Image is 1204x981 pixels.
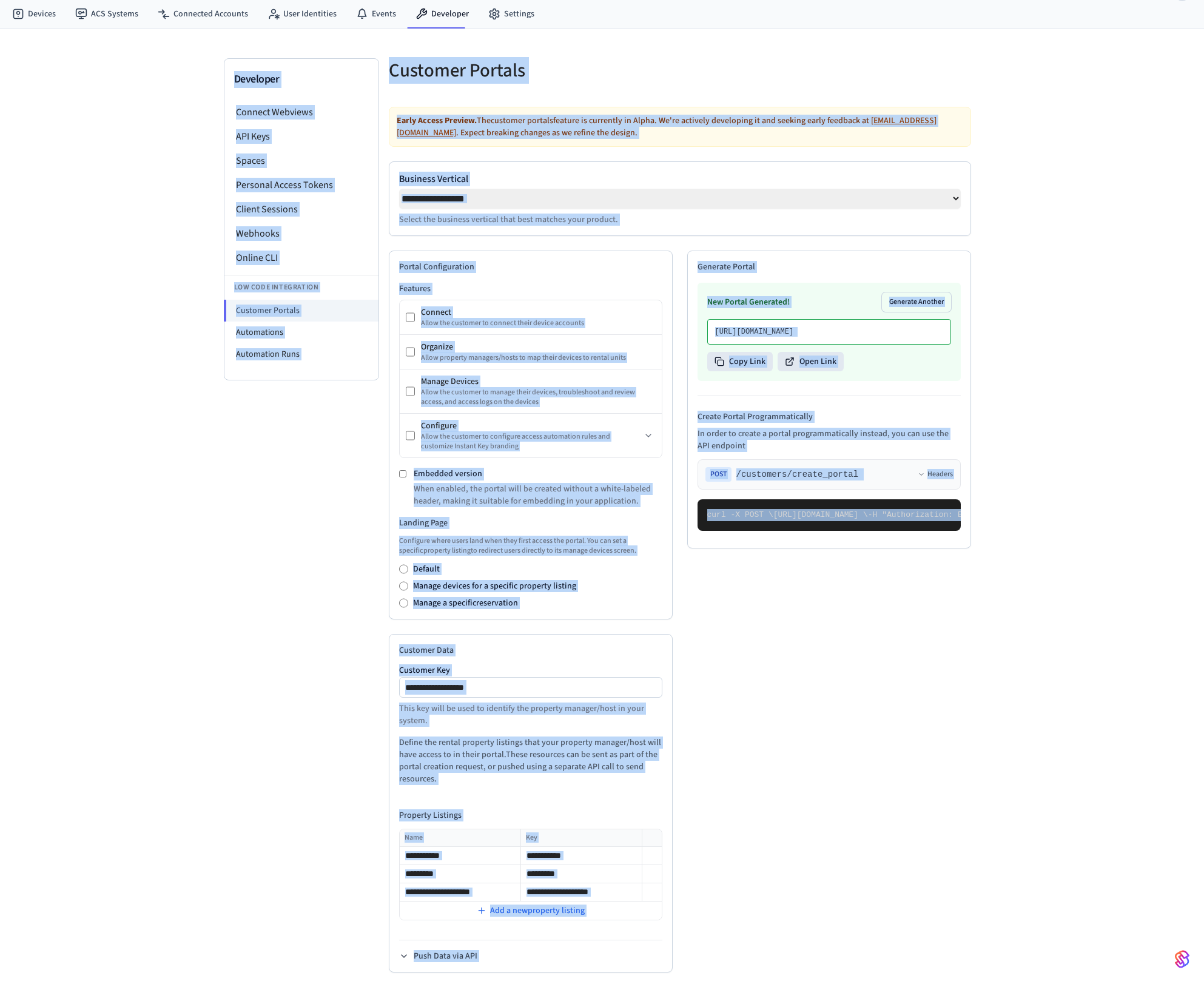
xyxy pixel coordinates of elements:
li: Automations [224,322,378,343]
button: Headers [918,470,953,479]
h3: Landing Page [399,517,662,529]
h4: Property Listings [399,809,662,821]
label: Default [413,563,440,575]
button: Push Data via API [399,950,477,962]
h3: Developer [234,71,369,88]
div: Allow the customer to configure access automation rules and customize Instant Key branding [421,432,641,451]
li: Low Code Integration [224,275,378,300]
div: The customer portals feature is currently in Alpha. We're actively developing it and seeking earl... [389,107,971,147]
label: Embedded version [414,468,482,480]
div: Allow property managers/hosts to map their devices to rental units [421,353,655,363]
li: Webhooks [224,221,378,246]
p: When enabled, the portal will be created without a white-labeled header, making it suitable for e... [414,483,662,507]
a: User Identities [258,3,346,25]
div: Connect [421,306,655,319]
p: This key will be used to identify the property manager/host in your system. [399,703,662,727]
a: Events [346,3,406,25]
label: Business Vertical [399,172,961,186]
div: Configure [421,420,641,432]
h3: New Portal Generated! [707,296,790,308]
li: Online CLI [224,246,378,270]
a: Devices [2,3,66,25]
div: Organize [421,341,655,353]
p: [URL][DOMAIN_NAME] [715,327,943,337]
p: Configure where users land when they first access the portal. You can set a specific property lis... [399,536,662,556]
img: SeamLogoGradient.69752ec5.svg [1175,949,1189,969]
label: Manage a specific reservation [413,597,518,609]
label: Manage devices for a specific property listing [413,580,576,592]
a: Connected Accounts [148,3,258,25]
div: Manage Devices [421,376,655,388]
h3: Features [399,283,662,295]
span: POST [705,467,731,482]
span: Add a new property listing [490,905,585,917]
label: Customer Key [399,666,662,675]
a: ACS Systems [66,3,148,25]
a: [EMAIL_ADDRESS][DOMAIN_NAME] [397,115,937,139]
a: Settings [479,3,544,25]
a: Developer [406,3,479,25]
button: Copy Link [707,352,773,371]
h2: Portal Configuration [399,261,662,273]
li: API Keys [224,124,378,149]
h4: Create Portal Programmatically [698,411,961,423]
strong: Early Access Preview. [397,115,477,127]
div: Allow the customer to manage their devices, troubleshoot and review access, and access logs on th... [421,388,655,407]
h2: Customer Data [399,644,662,656]
li: Connect Webviews [224,100,378,124]
p: Define the rental property listings that your property manager/host will have access to in their ... [399,737,662,785]
th: Name [400,829,521,847]
h2: Generate Portal [698,261,961,273]
li: Client Sessions [224,197,378,221]
li: Customer Portals [224,300,378,322]
button: Open Link [778,352,844,371]
div: Allow the customer to connect their device accounts [421,319,655,328]
li: Spaces [224,149,378,173]
span: curl -X POST \ [707,510,773,519]
p: Select the business vertical that best matches your product. [399,214,961,226]
li: Automation Runs [224,343,378,365]
span: /customers/create_portal [736,468,859,480]
h5: Customer Portals [389,58,673,83]
th: Key [520,829,642,847]
span: [URL][DOMAIN_NAME] \ [773,510,868,519]
p: In order to create a portal programmatically instead, you can use the API endpoint [698,428,961,452]
li: Personal Access Tokens [224,173,378,197]
button: Generate Another [882,292,951,312]
span: -H "Authorization: Bearer seam_api_key_123456" \ [868,510,1095,519]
